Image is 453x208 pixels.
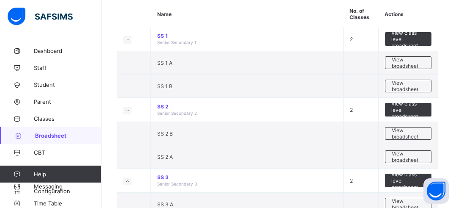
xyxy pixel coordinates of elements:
span: SS 1 [157,33,337,39]
a: View broadsheet [385,198,431,204]
span: Parent [34,98,101,105]
span: SS 1 B [157,83,172,89]
span: Dashboard [34,47,101,54]
button: Open asap [423,178,449,204]
span: Time Table [34,200,101,207]
a: View broadsheet [385,80,431,86]
a: View broadsheet [385,56,431,63]
span: View class level broadsheet [391,171,425,190]
th: Actions [378,1,438,27]
a: View broadsheet [385,127,431,133]
span: View broadsheet [392,56,425,69]
span: 2 [350,177,353,184]
span: Senior Secondary 3 [157,181,197,186]
span: SS 3 [157,174,337,180]
th: No. of Classes [343,1,378,27]
span: View broadsheet [392,150,425,163]
span: SS 1 A [157,60,172,66]
span: Classes [34,115,101,122]
span: SS 3 A [157,201,173,208]
a: View class level broadsheet [385,32,431,39]
span: Senior Secondary 2 [157,111,197,116]
a: View class level broadsheet [385,174,431,180]
span: View broadsheet [392,80,425,92]
span: Help [34,171,101,177]
span: Student [34,81,101,88]
span: View class level broadsheet [391,100,425,119]
span: Senior Secondary 1 [157,40,196,45]
span: 2 [350,107,353,113]
span: CBT [34,149,101,156]
span: Staff [34,64,101,71]
span: SS 2 B [157,130,173,137]
a: View class level broadsheet [385,103,431,109]
span: SS 2 [157,103,337,110]
span: 2 [350,36,353,42]
th: Name [151,1,344,27]
span: SS 2 A [157,154,173,160]
span: View class level broadsheet [391,30,425,49]
a: View broadsheet [385,150,431,157]
img: safsims [8,8,73,25]
span: View broadsheet [392,127,425,140]
span: Broadsheet [35,132,101,139]
span: Configuration [34,188,101,194]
